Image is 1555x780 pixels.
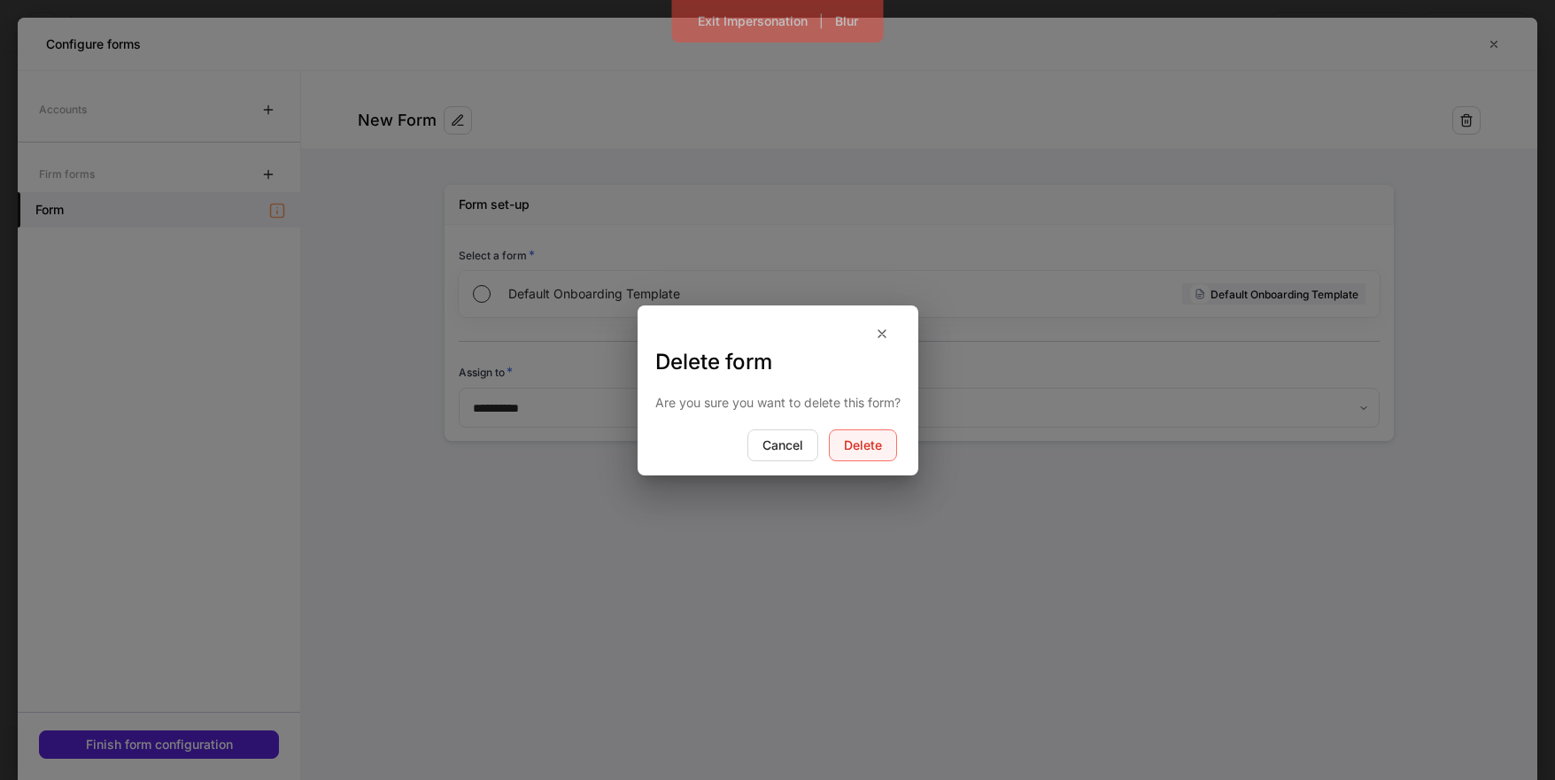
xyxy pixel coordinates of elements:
button: Cancel [747,429,818,461]
h3: Delete form [655,348,901,376]
p: Are you sure you want to delete this form? [655,394,901,412]
div: Exit Impersonation [698,15,808,27]
div: Delete [844,439,882,452]
button: Delete [829,429,897,461]
div: Cancel [762,439,803,452]
div: Blur [835,15,858,27]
